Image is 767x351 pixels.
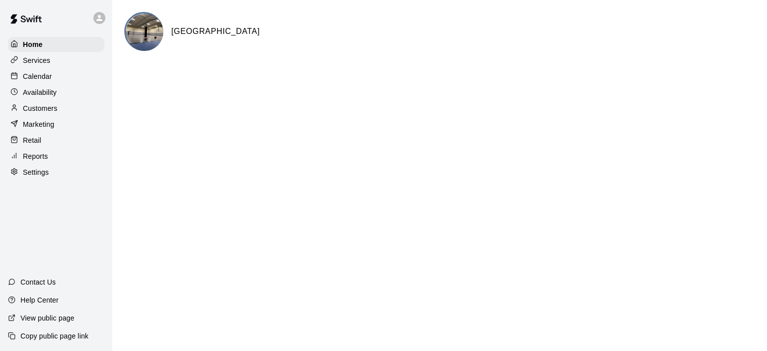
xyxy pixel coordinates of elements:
img: Ironline Sports Complex logo [126,13,163,51]
a: Customers [8,101,104,116]
a: Calendar [8,69,104,84]
p: Copy public page link [20,331,88,341]
p: Reports [23,151,48,161]
a: Reports [8,149,104,164]
p: Home [23,39,43,49]
p: Customers [23,103,57,113]
p: View public page [20,313,74,323]
a: Settings [8,165,104,180]
p: Help Center [20,295,58,305]
p: Services [23,55,50,65]
p: Marketing [23,119,54,129]
a: Availability [8,85,104,100]
a: Home [8,37,104,52]
h6: [GEOGRAPHIC_DATA] [171,25,260,38]
a: Marketing [8,117,104,132]
p: Contact Us [20,277,56,287]
p: Settings [23,167,49,177]
p: Availability [23,87,57,97]
a: Retail [8,133,104,148]
a: Services [8,53,104,68]
p: Retail [23,135,41,145]
p: Calendar [23,71,52,81]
